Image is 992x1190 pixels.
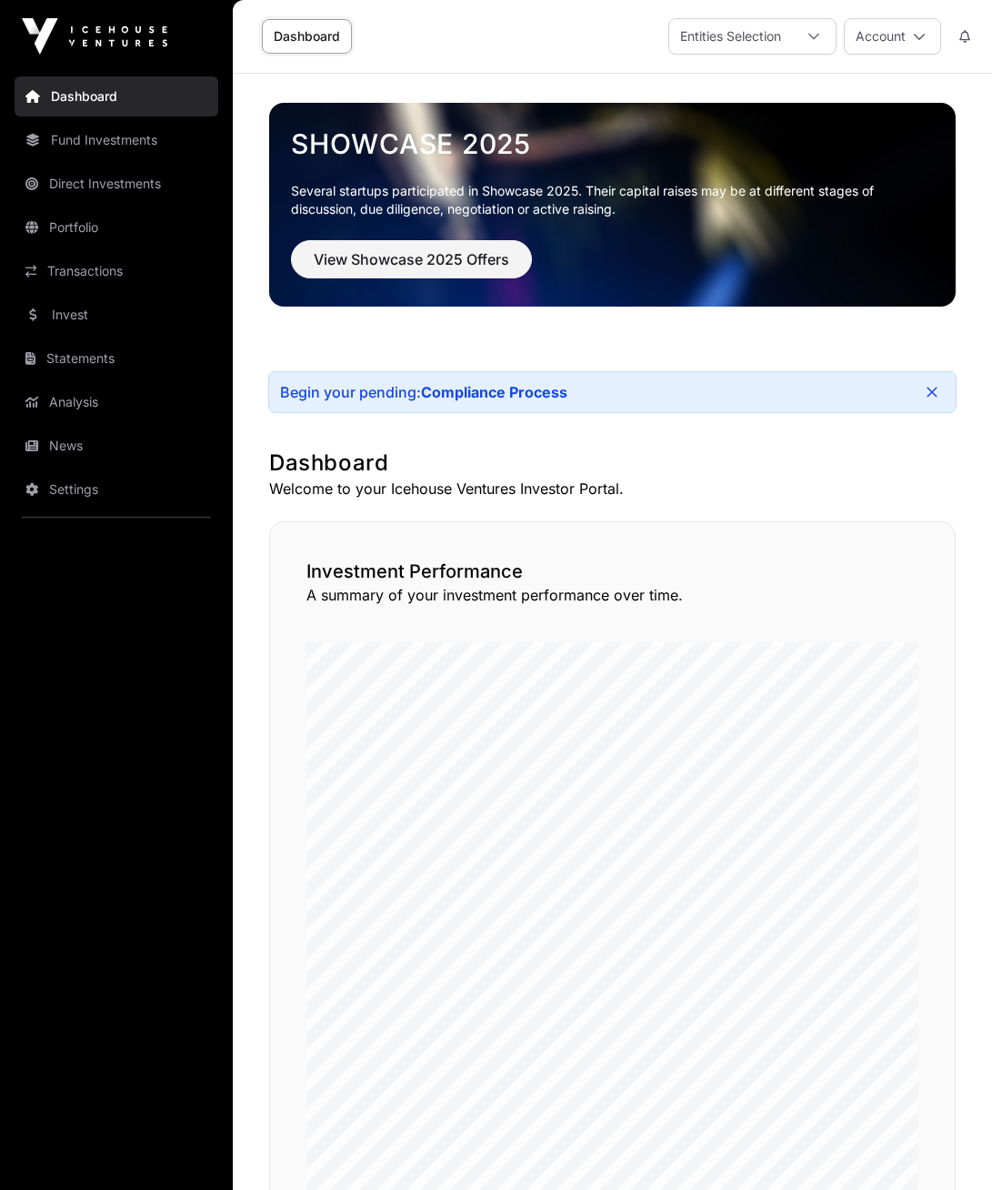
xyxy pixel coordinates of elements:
[269,478,956,499] p: Welcome to your Icehouse Ventures Investor Portal.
[15,164,218,204] a: Direct Investments
[15,469,218,509] a: Settings
[291,240,532,278] button: View Showcase 2025 Offers
[669,19,792,54] div: Entities Selection
[306,584,918,606] p: A summary of your investment performance over time.
[269,103,956,307] img: Showcase 2025
[291,127,934,160] a: Showcase 2025
[15,382,218,422] a: Analysis
[262,19,352,54] a: Dashboard
[421,383,567,401] a: Compliance Process
[15,207,218,247] a: Portfolio
[15,251,218,291] a: Transactions
[291,258,532,277] a: View Showcase 2025 Offers
[901,1103,992,1190] iframe: Chat Widget
[15,426,218,466] a: News
[15,120,218,160] a: Fund Investments
[269,449,956,478] h1: Dashboard
[306,559,918,584] h2: Investment Performance
[280,383,567,401] div: Begin your pending:
[22,18,167,55] img: Icehouse Ventures Logo
[15,338,218,378] a: Statements
[15,76,218,116] a: Dashboard
[15,295,218,335] a: Invest
[844,18,941,55] button: Account
[314,248,509,270] span: View Showcase 2025 Offers
[291,182,902,218] p: Several startups participated in Showcase 2025. Their capital raises may be at different stages o...
[919,379,945,405] button: Close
